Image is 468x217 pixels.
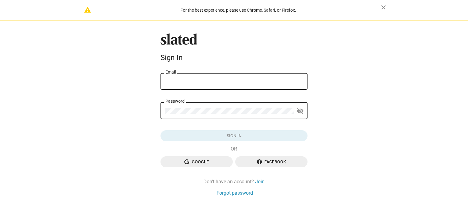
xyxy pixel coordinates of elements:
button: Facebook [235,156,308,167]
div: Don't have an account? [160,178,308,185]
span: Google [165,156,228,167]
a: Join [255,178,265,185]
div: For the best experience, please use Chrome, Safari, or Firefox. [96,6,381,14]
mat-icon: close [380,4,387,11]
div: Sign In [160,53,308,62]
mat-icon: warning [84,6,91,13]
sl-branding: Sign In [160,33,308,65]
span: Facebook [240,156,303,167]
mat-icon: visibility_off [296,106,304,116]
button: Show password [294,105,306,117]
a: Forgot password [217,190,253,196]
button: Google [160,156,233,167]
